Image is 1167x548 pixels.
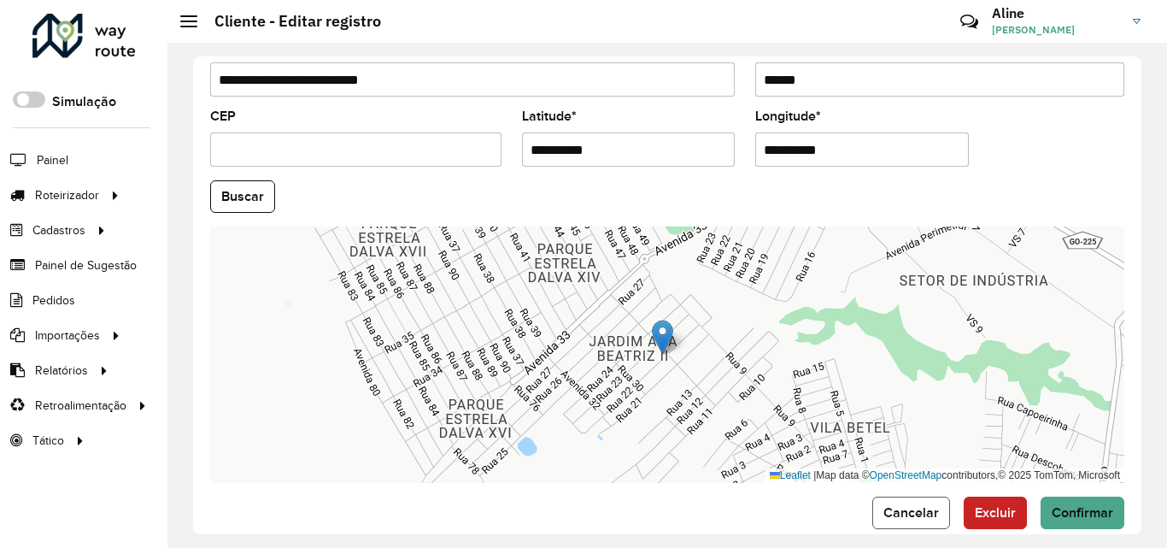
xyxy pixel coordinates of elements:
button: Cancelar [872,497,950,529]
span: Pedidos [32,292,75,309]
a: Contato Rápido [951,3,988,40]
span: Importações [35,327,100,345]
h2: Cliente - Editar registro [197,12,381,31]
span: Cadastros [32,221,85,239]
span: Tático [32,432,64,450]
span: Retroalimentação [35,397,126,415]
label: Simulação [52,91,116,112]
h3: Aline [992,5,1120,21]
span: Confirmar [1052,505,1113,520]
button: Excluir [964,497,1027,529]
label: Latitude [522,106,577,127]
img: Marker [652,320,673,355]
span: Painel de Sugestão [35,256,137,274]
span: [PERSON_NAME] [992,22,1120,38]
a: OpenStreetMap [870,469,942,481]
span: Cancelar [883,505,939,520]
span: | [813,469,816,481]
span: Roteirizador [35,186,99,204]
button: Confirmar [1041,497,1124,529]
a: Leaflet [770,469,811,481]
button: Buscar [210,180,275,213]
label: CEP [210,106,236,127]
span: Relatórios [35,362,88,380]
label: Longitude [755,106,821,127]
div: Map data © contributors,© 2025 TomTom, Microsoft [765,468,1124,483]
span: Painel [37,151,68,169]
span: Excluir [975,505,1016,520]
